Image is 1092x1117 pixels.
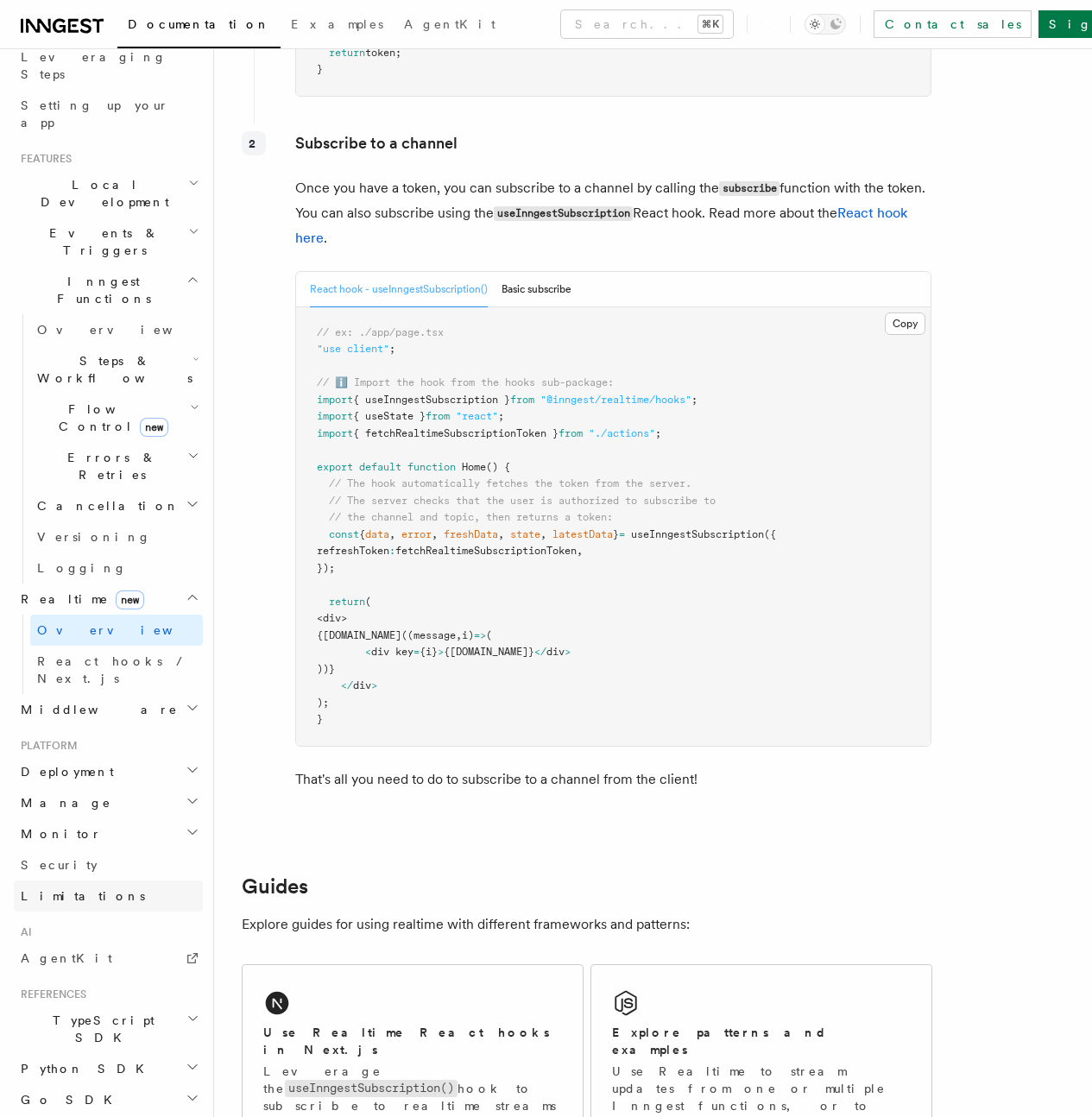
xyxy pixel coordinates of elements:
[371,679,377,691] span: >
[30,521,203,552] a: Versioning
[365,47,401,59] span: token;
[140,418,168,437] span: new
[30,352,193,387] span: Steps & Workflows
[317,663,335,675] span: ))}
[444,646,534,658] span: {[DOMAIN_NAME]}
[498,410,504,422] span: ;
[21,50,167,81] span: Leveraging Steps
[30,394,203,442] button: Flow Controlnew
[14,988,86,1001] span: References
[14,615,203,694] div: Realtimenew
[805,14,846,35] button: Toggle dark mode
[444,528,498,540] span: freshData
[295,205,907,246] a: React hook here
[242,131,266,155] div: 2
[14,224,188,259] span: Events & Triggers
[353,394,510,406] span: { useInngestSubscription }
[359,528,365,540] span: {
[30,615,203,646] a: Overview
[14,763,114,780] span: Deployment
[317,713,323,725] span: }
[389,343,395,355] span: ;
[323,612,341,624] span: div
[359,461,401,473] span: default
[371,646,413,658] span: div key
[401,528,432,540] span: error
[317,394,353,406] span: import
[14,273,186,307] span: Inngest Functions
[14,169,203,218] button: Local Development
[14,925,32,939] span: AI
[534,646,546,658] span: </
[14,943,203,974] a: AgentKit
[37,323,215,337] span: Overview
[128,17,270,31] span: Documentation
[365,528,389,540] span: data
[565,646,571,658] span: >
[540,528,546,540] span: ,
[14,787,203,818] button: Manage
[329,596,365,608] span: return
[317,612,323,624] span: <
[30,401,190,435] span: Flow Control
[589,427,655,439] span: "./actions"
[21,98,169,129] span: Setting up your app
[432,528,438,540] span: ,
[413,646,420,658] span: =
[486,461,510,473] span: () {
[317,376,614,388] span: // ℹ️ Import the hook from the hooks sub-package:
[14,90,203,138] a: Setting up your app
[285,1080,458,1096] code: useInngestSubscription()
[14,41,203,90] a: Leveraging Steps
[14,266,203,314] button: Inngest Functions
[329,528,359,540] span: const
[14,1084,203,1115] button: Go SDK
[546,646,565,658] span: div
[37,530,151,544] span: Versioning
[30,314,203,345] a: Overview
[404,17,496,31] span: AgentKit
[30,442,203,490] button: Errors & Retries
[719,181,780,196] code: subscribe
[21,951,112,965] span: AgentKit
[561,10,733,38] button: Search...⌘K
[14,590,144,608] span: Realtime
[14,1053,203,1084] button: Python SDK
[14,1005,203,1053] button: TypeScript SDK
[540,394,691,406] span: "@inngest/realtime/hooks"
[14,880,203,912] a: Limitations
[426,410,450,422] span: from
[655,427,661,439] span: ;
[329,47,365,59] span: return
[317,545,389,557] span: refreshToken
[317,343,389,355] span: "use client"
[14,1012,186,1046] span: TypeScript SDK
[14,849,203,880] a: Security
[510,528,540,540] span: state
[30,497,180,514] span: Cancellation
[14,152,72,166] span: Features
[389,545,395,557] span: :
[498,528,504,540] span: ,
[577,545,583,557] span: ,
[486,629,492,641] span: (
[462,461,486,473] span: Home
[474,629,486,641] span: =>
[764,528,776,540] span: ({
[631,528,764,540] span: useInngestSubscription
[456,629,462,641] span: ,
[353,427,559,439] span: { fetchRealtimeSubscriptionToken }
[14,176,188,211] span: Local Development
[698,16,723,33] kbd: ⌘K
[30,552,203,584] a: Logging
[317,427,353,439] span: import
[14,1091,123,1108] span: Go SDK
[613,528,619,540] span: }
[494,206,633,221] code: useInngestSubscription
[552,528,613,540] span: latestData
[559,427,583,439] span: from
[874,10,1032,38] a: Contact sales
[30,490,203,521] button: Cancellation
[14,701,178,718] span: Middleware
[14,694,203,725] button: Middleware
